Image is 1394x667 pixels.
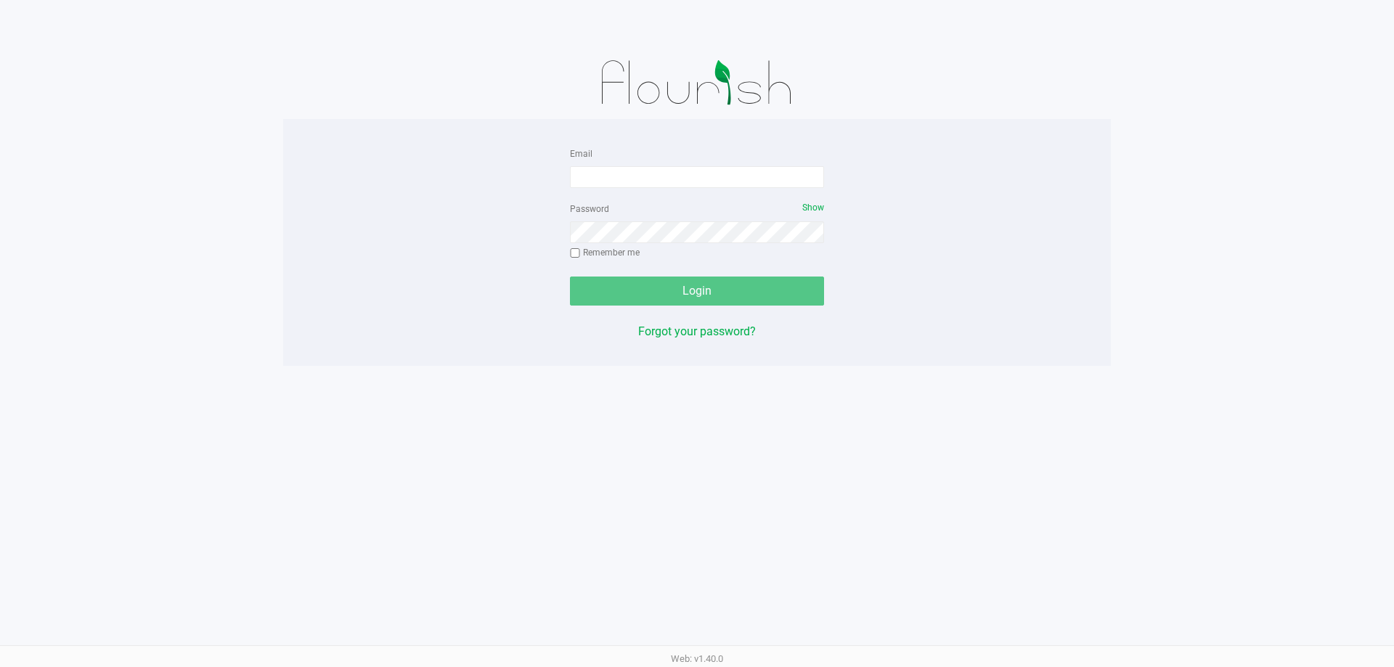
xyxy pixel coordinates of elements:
label: Remember me [570,246,640,259]
button: Forgot your password? [638,323,756,340]
span: Web: v1.40.0 [671,653,723,664]
span: Show [802,202,824,213]
input: Remember me [570,248,580,258]
label: Password [570,202,609,216]
label: Email [570,147,592,160]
